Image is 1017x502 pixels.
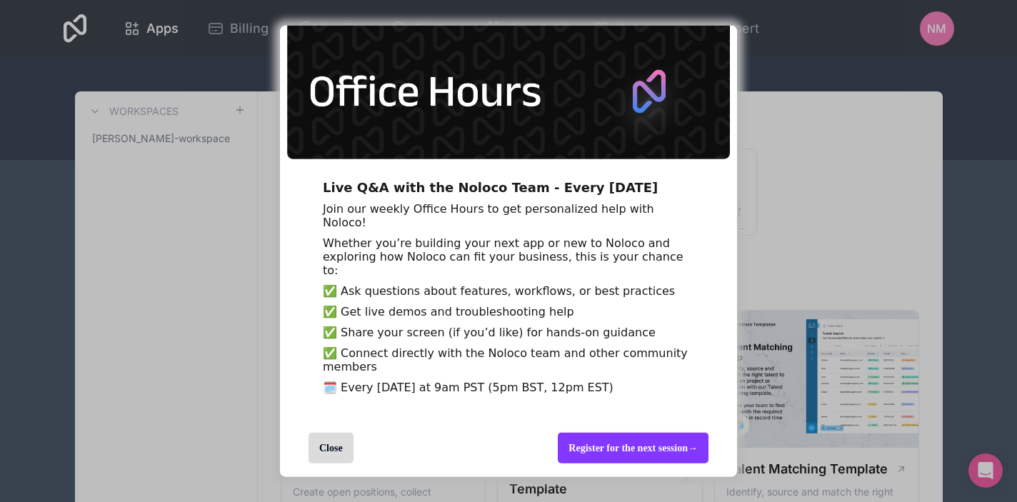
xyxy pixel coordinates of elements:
div: Close [309,432,354,463]
div: entering modal [280,25,737,477]
span: 🗓️ Every [DATE] at 9am PST (5pm BST, 12pm EST) [323,380,613,393]
span: ✅ Ask questions about features, workflows, or best practices [323,283,675,297]
span: ✅ Connect directly with the Noloco team and other community members [323,346,688,373]
span: ✅ Get live demos and troubleshooting help [323,304,574,318]
span: Join our weekly Office Hours to get personalized help with Noloco! [323,201,654,229]
div: Register for the next session → [558,432,708,463]
img: 5446233340985343.png [287,8,730,159]
span: Live Q&A with the Noloco Team - Every [DATE] [323,179,658,194]
span: ✅ Share your screen (if you’d like) for hands-on guidance [323,325,656,338]
span: Whether you’re building your next app or new to Noloco and exploring how Noloco can fit your busi... [323,236,683,276]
